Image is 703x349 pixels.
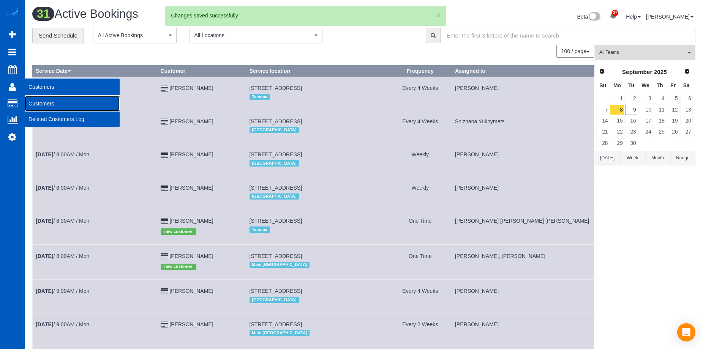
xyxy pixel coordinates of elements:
a: 25 [654,127,666,137]
span: Main [GEOGRAPHIC_DATA] [250,330,310,336]
button: All Locations [190,28,322,43]
a: 8 [610,105,624,115]
nav: Pagination navigation [557,45,594,58]
td: Schedule date [33,244,158,279]
a: 30 [625,138,638,148]
a: 19 [667,116,679,126]
td: Schedule date [33,176,158,209]
button: 100 / page [556,45,594,58]
button: Week [620,151,645,165]
td: Schedule date [33,313,158,346]
button: All Active Bookings [93,28,177,43]
i: Credit Card Payment [161,219,168,224]
span: [STREET_ADDRESS] [250,85,302,91]
a: 18 [654,116,666,126]
a: 1 [610,94,624,104]
a: 4 [654,94,666,104]
span: Friday [670,82,676,88]
td: Service location [246,244,389,279]
td: Frequency [389,280,452,313]
a: 15 [610,116,624,126]
a: 13 [680,105,693,115]
span: 37 [612,10,618,16]
b: [DATE] [36,253,53,259]
th: Frequency [389,66,452,77]
td: Assigned to [452,313,594,346]
td: Service location [246,77,389,110]
div: Location [250,158,385,168]
b: [DATE] [36,185,53,191]
th: Customer [157,66,246,77]
span: Thursday [657,82,663,88]
span: 31 [32,7,54,21]
i: Credit Card Payment [161,322,168,327]
span: [STREET_ADDRESS] [250,218,302,224]
a: [PERSON_NAME] [169,151,213,157]
span: [STREET_ADDRESS] [250,321,302,327]
a: 29 [610,138,624,148]
a: Prev [597,66,607,77]
a: Send Schedule [32,28,84,44]
i: Credit Card Payment [161,254,168,259]
a: [DATE]/ 8:00AM / Mon [36,253,89,259]
td: Service location [246,176,389,209]
td: Service location [246,280,389,313]
td: Frequency [389,176,452,209]
a: [PERSON_NAME] [169,118,213,124]
a: [DATE]/ 8:00AM / Mon [36,185,89,191]
a: Customers [25,96,120,111]
span: Customers [25,78,120,96]
span: Tuesday [628,82,634,88]
span: [STREET_ADDRESS] [250,185,302,191]
a: 24 [638,127,652,137]
div: Location [250,260,385,270]
div: Changes saved successfully [171,12,440,19]
td: Schedule date [33,143,158,176]
td: Assigned to [452,176,594,209]
td: Frequency [389,77,452,110]
a: Deleted Customers Log [25,112,120,127]
td: Schedule date [33,209,158,244]
span: [GEOGRAPHIC_DATA] [250,160,299,166]
span: Sunday [599,82,606,88]
span: All Active Bookings [98,31,167,39]
a: 21 [596,127,609,137]
a: 9 [625,105,638,115]
td: Assigned to [452,244,594,279]
th: Service Date [33,66,158,77]
a: Automaid Logo [5,8,20,18]
th: Assigned to [452,66,594,77]
div: Location [250,192,385,201]
td: Customer [157,110,246,143]
td: Assigned to [452,110,594,143]
a: [PERSON_NAME] [169,288,213,294]
td: Service location [246,209,389,244]
span: All Teams [599,49,686,56]
a: 3 [638,94,652,104]
a: Beta [577,14,601,20]
span: [STREET_ADDRESS] [250,288,302,294]
div: Open Intercom Messenger [677,323,695,341]
a: 2 [625,94,638,104]
span: Prev [599,68,605,74]
div: Location [250,125,385,135]
button: Range [670,151,695,165]
a: [DATE]/ 9:00AM / Mon [36,321,89,327]
td: Frequency [389,143,452,176]
a: [PERSON_NAME] [169,321,213,327]
a: 27 [680,127,693,137]
span: Saturday [683,82,690,88]
a: [PERSON_NAME] [169,85,213,91]
td: Customer [157,77,246,110]
div: Location [250,225,385,234]
i: Credit Card Payment [161,86,168,91]
b: [DATE] [36,151,53,157]
a: Help [626,14,641,20]
span: Tacoma [250,226,270,233]
b: [DATE] [36,288,53,294]
a: 6 [680,94,693,104]
button: All Teams [595,45,695,60]
a: 26 [667,127,679,137]
a: 20 [680,116,693,126]
td: Service location [246,110,389,143]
